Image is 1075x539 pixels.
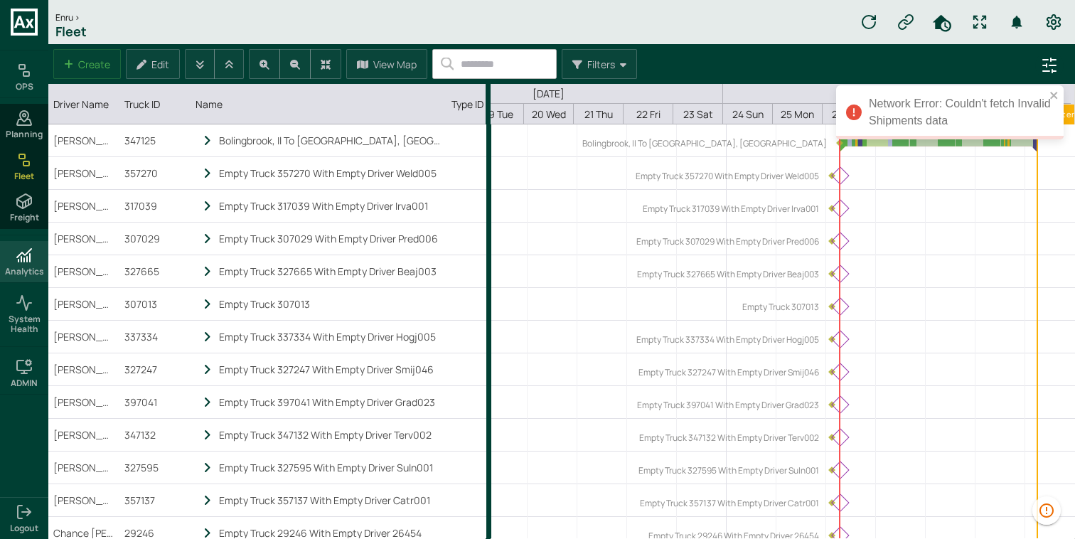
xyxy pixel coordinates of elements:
[48,11,94,24] div: Enru >
[119,223,191,255] div: 307029
[892,8,920,36] button: Manual Assignment
[3,314,46,335] span: System Health
[638,464,818,476] label: Empty Truck 327595 With Empty Driver Suln001
[124,97,185,111] div: Truck ID
[151,58,169,71] label: Edit
[11,378,38,388] h6: ADMIN
[119,124,191,156] div: 347125
[219,265,441,278] div: Empty Truck 327665 With Empty Driver Beaj003
[119,321,191,353] div: 337334
[249,49,280,79] button: Zoom in
[636,333,818,346] label: Empty Truck 337334 With Empty Driver Hogj005
[48,452,119,484] div: [PERSON_NAME] (CPA)
[119,484,191,516] div: 357137
[176,84,1071,124] div: Time axis showing Aug 26, 2025 00:00 to Sep 06, 2025 17:29
[966,8,994,36] button: Fullscreen
[742,301,818,313] label: Empty Truck 307013
[832,107,862,121] span: 26 Tue
[642,203,818,215] label: Empty Truck 317039 With Empty Driver Irva001
[638,366,818,378] label: Empty Truck 327247 With Empty Driver Smij046
[1049,90,1059,103] button: close
[48,484,119,516] div: [PERSON_NAME] (CPA)
[587,58,615,71] label: Filters
[584,107,613,121] span: 21 Thu
[16,82,33,92] h6: OPS
[14,171,34,181] span: Fleet
[636,399,818,411] label: Empty Truck 397041 With Empty Driver Grad023
[636,268,818,280] label: Empty Truck 327665 With Empty Driver Beaj003
[639,497,818,509] label: Empty Truck 357137 With Empty Driver Catr001
[929,8,957,36] button: HomeTime Editor
[636,235,818,247] label: Empty Truck 307029 With Empty Driver Pred006
[219,134,441,147] div: Bolingbrook, Il To [GEOGRAPHIC_DATA], [GEOGRAPHIC_DATA]
[48,190,119,222] div: [PERSON_NAME] (CPA)
[485,107,513,121] span: 19 Tue
[48,84,119,124] div: Driver Name column. SPACE for context menu, ENTER to sort
[119,190,191,222] div: 317039
[48,288,119,320] div: [PERSON_NAME] (HDZ)
[636,107,660,121] span: 22 Fri
[5,267,44,277] h6: Analytics
[532,107,566,121] span: 20 Wed
[1032,496,1061,525] button: 1260 data issues
[346,49,427,79] button: View Map
[279,49,311,79] button: Zoom out
[1039,8,1068,36] button: Preferences
[219,363,441,376] div: Empty Truck 327247 With Empty Driver Smij046
[219,297,441,311] div: Empty Truck 307013
[219,232,441,245] div: Empty Truck 307029 With Empty Driver Pred006
[48,124,119,156] div: [PERSON_NAME] (CPA)
[219,199,441,213] div: Empty Truck 317039 With Empty Driver Irva001
[48,223,119,255] div: [PERSON_NAME] (HDZ)
[582,137,827,149] label: Bolingbrook, Il To [GEOGRAPHIC_DATA], [GEOGRAPHIC_DATA]
[191,84,446,124] div: Name column. SPACE for context menu, ENTER to sort
[836,85,1064,139] div: Network Error: Couldn't fetch Invalid Shipments data
[373,58,417,71] label: View Map
[10,523,38,533] span: Logout
[635,170,818,182] label: Empty Truck 357270 With Empty Driver Weld005
[219,493,441,507] div: Empty Truck 357137 With Empty Driver Catr001
[196,97,441,111] div: Name
[219,330,441,343] div: Empty Truck 337334 With Empty Driver Hogj005
[732,107,764,121] span: 24 Sun
[781,107,814,121] span: 25 Mon
[119,353,191,385] div: 327247
[119,157,191,189] div: 357270
[119,386,191,418] div: 397041
[53,97,114,111] div: Driver Name
[48,419,119,451] div: [PERSON_NAME] (CPA)
[53,49,121,79] button: Create new task
[48,321,119,353] div: [PERSON_NAME] (HUT)
[638,432,818,444] label: Empty Truck 347132 With Empty Driver Terv002
[10,213,39,223] span: Freight
[525,87,572,100] span: [DATE]
[1045,14,1062,31] svg: Preferences
[219,395,441,409] div: Empty Truck 397041 With Empty Driver Grad023
[219,166,441,180] div: Empty Truck 357270 With Empty Driver Weld005
[119,288,191,320] div: 307013
[310,49,341,79] button: Zoom to fit
[119,419,191,451] div: 347132
[48,386,119,418] div: [PERSON_NAME] (HDZ)
[454,50,556,77] input: Search...
[78,58,110,71] label: Create
[126,49,180,79] button: Edit selected task
[214,49,244,79] button: Collapse all
[185,49,215,79] button: Expand all
[119,84,191,124] div: Truck ID column. SPACE for context menu, ENTER to sort
[683,107,713,121] span: 23 Sat
[48,353,119,385] div: [PERSON_NAME] (HDZ) Tr
[48,157,119,189] div: [PERSON_NAME] (HDZ)
[446,84,518,124] div: Type ID column. SPACE for context menu, ENTER to sort
[219,428,441,442] div: Empty Truck 347132 With Empty Driver Terv002
[6,129,43,139] span: Planning
[48,24,94,39] h1: Fleet
[219,461,441,474] div: Empty Truck 327595 With Empty Driver Suln001
[562,49,637,79] button: Filters Menu
[48,255,119,287] div: [PERSON_NAME] (HUT)
[119,255,191,287] div: 327665
[855,8,883,36] button: Refresh data
[119,452,191,484] div: 327595
[451,97,512,111] div: Type ID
